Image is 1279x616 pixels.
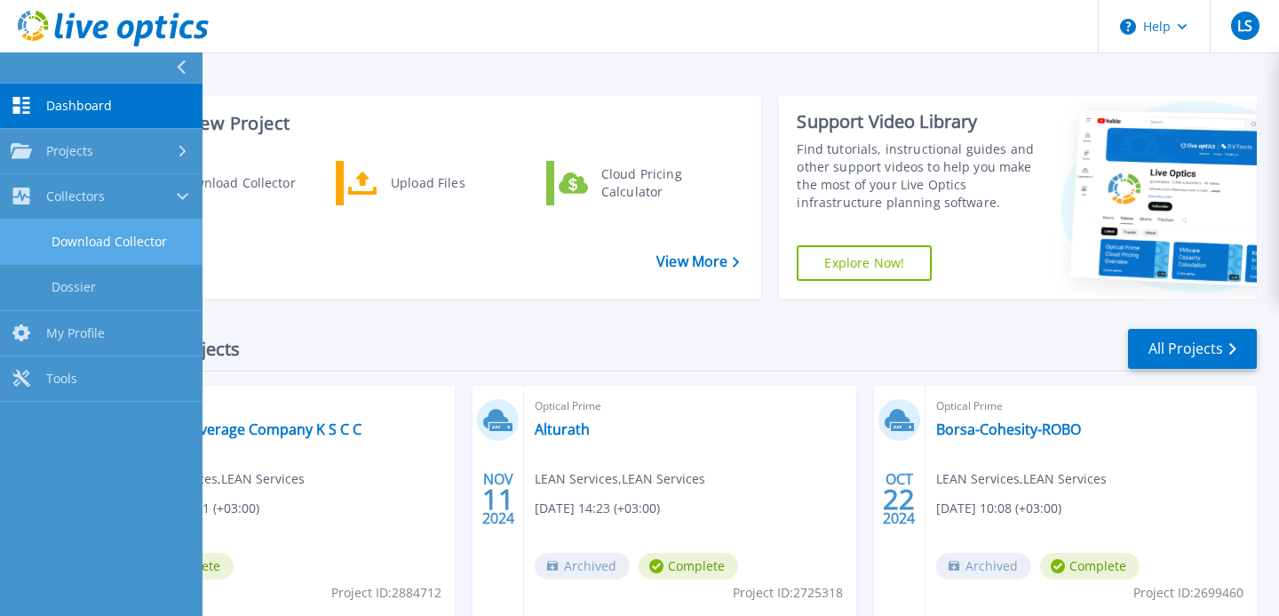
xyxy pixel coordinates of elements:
h3: Start a New Project [126,114,739,133]
a: Download Collector [125,161,307,205]
span: Collectors [46,188,105,204]
span: Archived [936,553,1031,580]
a: Borsa-Cohesity-ROBO [936,420,1081,438]
span: Optical Prime [535,396,845,416]
div: NOV 2024 [481,467,515,532]
div: Cloud Pricing Calculator [592,165,724,201]
a: All Projects [1128,329,1257,369]
span: 22 [883,492,915,507]
span: Tools [46,371,77,387]
a: View More [656,253,739,270]
span: Complete [1040,553,1140,580]
div: OCT 2024 [882,467,916,532]
span: Project ID: 2884712 [331,583,441,603]
a: United Beverage Company K S C C [134,420,361,438]
a: Alturath [535,420,590,438]
div: Upload Files [382,165,513,201]
div: Support Video Library [797,110,1036,133]
div: Find tutorials, instructional guides and other support videos to help you make the most of your L... [797,140,1036,212]
span: [DATE] 10:08 (+03:00) [936,499,1061,518]
span: Dashboard [46,98,112,114]
span: LEAN Services , LEAN Services [134,469,305,489]
span: LEAN Services , LEAN Services [936,469,1107,489]
span: LS [1237,19,1252,33]
span: Optical Prime [134,396,444,416]
a: Explore Now! [797,245,932,281]
span: My Profile [46,325,105,341]
span: Project ID: 2699460 [1133,583,1243,603]
a: Cloud Pricing Calculator [546,161,728,205]
span: Archived [535,553,630,580]
span: Complete [639,553,738,580]
span: Project ID: 2725318 [733,583,843,603]
a: Upload Files [336,161,518,205]
div: Download Collector [169,165,303,201]
span: LEAN Services , LEAN Services [535,469,705,489]
span: 11 [482,492,514,507]
span: Projects [46,143,93,159]
span: [DATE] 14:23 (+03:00) [535,499,660,518]
span: Optical Prime [936,396,1246,416]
